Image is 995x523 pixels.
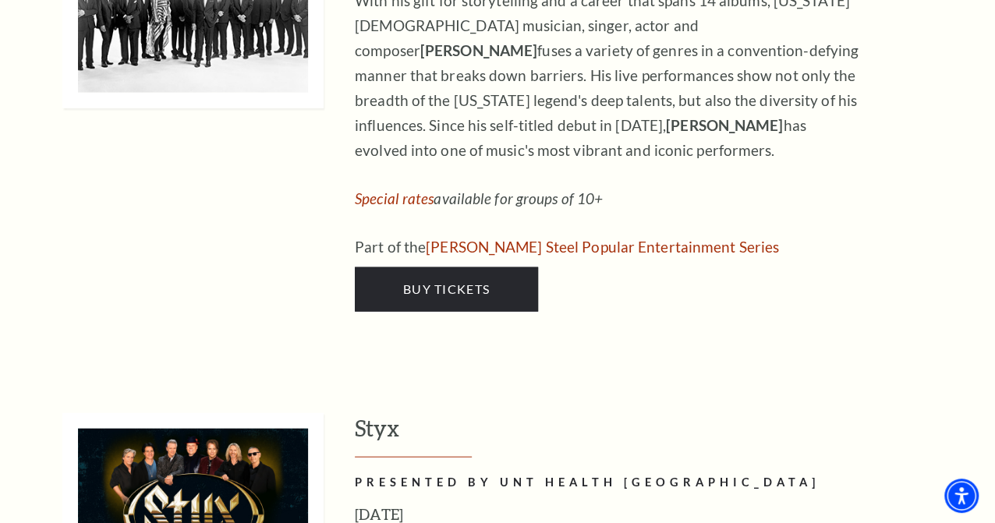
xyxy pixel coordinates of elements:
div: Accessibility Menu [944,479,979,513]
h2: PRESENTED BY UNT HEALTH [GEOGRAPHIC_DATA] [355,473,862,493]
strong: [PERSON_NAME] [666,116,783,134]
strong: [PERSON_NAME] [420,41,537,59]
em: available for groups of 10+ [355,189,603,207]
p: Part of the [355,235,862,260]
a: Irwin Steel Popular Entertainment Series - open in a new tab [426,238,779,256]
h3: Styx [355,413,979,458]
a: Special rates [355,189,434,207]
a: Buy Tickets [355,267,538,311]
span: Buy Tickets [403,281,490,296]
